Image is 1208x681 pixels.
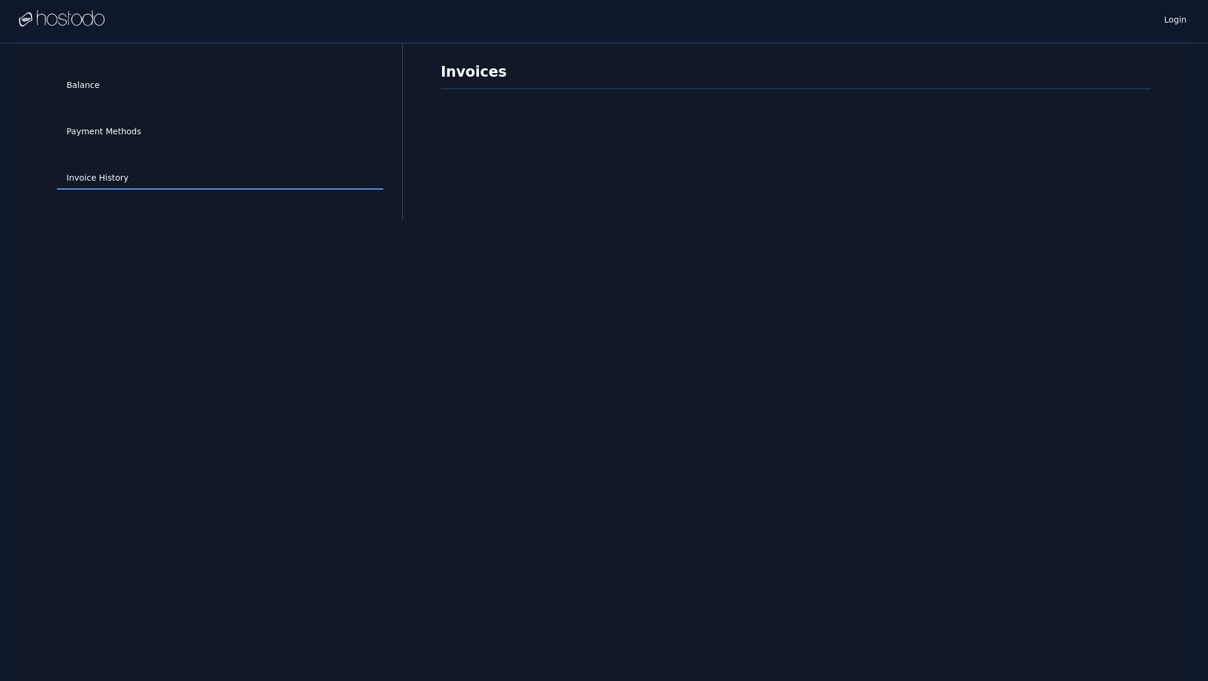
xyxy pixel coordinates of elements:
a: Payment Methods [57,121,383,143]
a: Balance [57,74,383,97]
a: Invoice History [57,167,383,190]
img: Logo [19,10,105,28]
h1: Invoices [441,62,1151,89]
a: Login [1162,11,1189,26]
